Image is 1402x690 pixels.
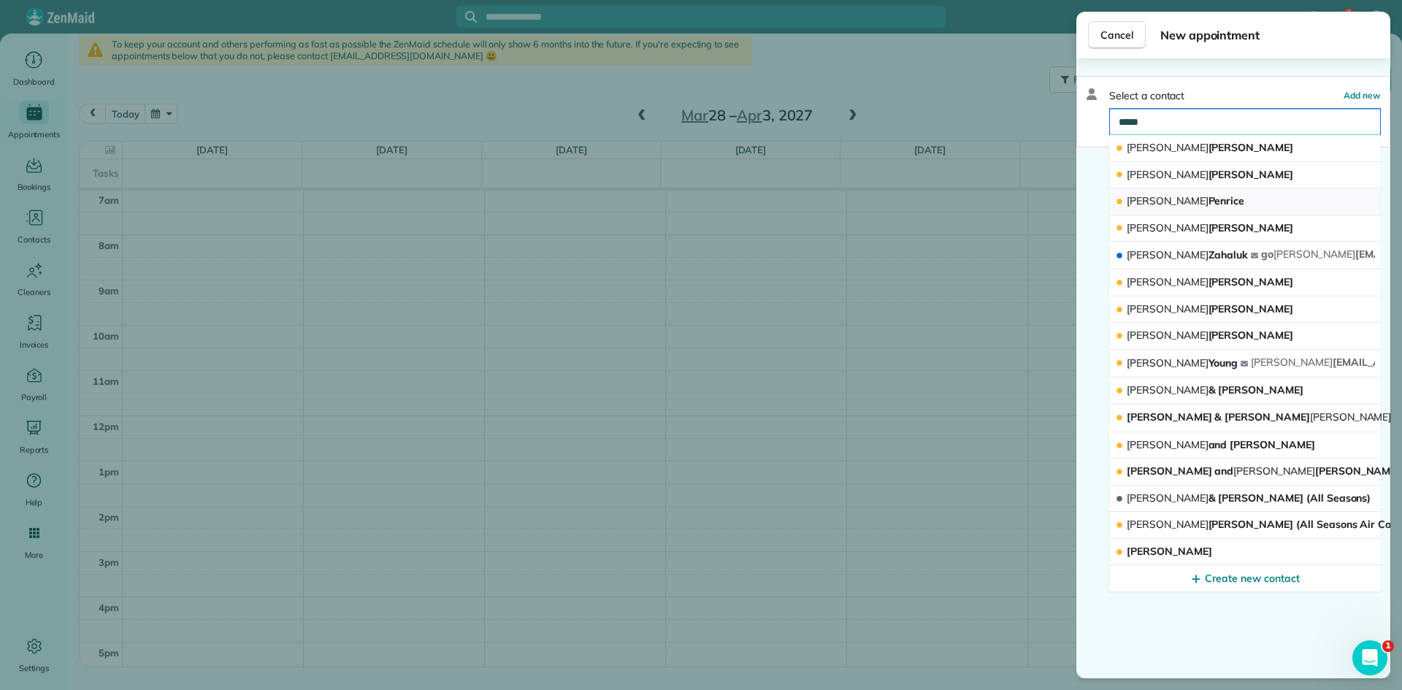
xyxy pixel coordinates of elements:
[1127,410,1391,423] span: [PERSON_NAME] & [PERSON_NAME]
[1127,464,1400,478] span: [PERSON_NAME] and [PERSON_NAME]
[1127,302,1293,315] span: [PERSON_NAME]
[1127,329,1293,342] span: [PERSON_NAME]
[1109,242,1381,269] button: [PERSON_NAME]Zahalukgo[PERSON_NAME][EMAIL_ADDRESS][DOMAIN_NAME]
[1109,539,1381,566] button: [PERSON_NAME]
[1352,640,1387,675] iframe: Intercom live chat
[1127,329,1208,342] span: [PERSON_NAME]
[1205,571,1299,586] span: Create new contact
[1127,438,1315,451] span: and [PERSON_NAME]
[1344,90,1381,101] span: Add new
[1233,464,1315,478] span: [PERSON_NAME]
[1127,383,1208,396] span: [PERSON_NAME]
[1127,141,1208,154] span: [PERSON_NAME]
[1109,405,1381,432] button: [PERSON_NAME] & [PERSON_NAME][PERSON_NAME]
[1088,21,1146,49] button: Cancel
[1127,221,1293,234] span: [PERSON_NAME]
[1127,545,1212,558] span: [PERSON_NAME]
[1109,188,1381,215] button: [PERSON_NAME]Penrice
[1127,275,1293,288] span: [PERSON_NAME]
[1127,168,1293,181] span: [PERSON_NAME]
[1127,356,1238,369] span: Young
[1273,248,1355,261] span: [PERSON_NAME]
[1109,162,1381,189] button: [PERSON_NAME][PERSON_NAME]
[1127,383,1303,396] span: & [PERSON_NAME]
[1127,438,1208,451] span: [PERSON_NAME]
[1127,302,1208,315] span: [PERSON_NAME]
[1127,356,1208,369] span: [PERSON_NAME]
[1127,168,1208,181] span: [PERSON_NAME]
[1127,275,1208,288] span: [PERSON_NAME]
[1127,194,1244,207] span: Penrice
[1382,640,1394,652] span: 1
[1109,269,1381,296] button: [PERSON_NAME][PERSON_NAME]
[1160,26,1379,44] span: New appointment
[1251,356,1333,369] span: [PERSON_NAME]
[1127,221,1208,234] span: [PERSON_NAME]
[1127,194,1208,207] span: [PERSON_NAME]
[1109,323,1381,350] button: [PERSON_NAME][PERSON_NAME]
[1109,215,1381,242] button: [PERSON_NAME][PERSON_NAME]
[1310,410,1392,423] span: [PERSON_NAME]
[1127,491,1371,505] span: & [PERSON_NAME] (All Seasons)
[1109,350,1381,377] button: [PERSON_NAME]Young[PERSON_NAME][EMAIL_ADDRESS][DOMAIN_NAME]
[1109,135,1381,162] button: [PERSON_NAME][PERSON_NAME]
[1344,88,1381,103] button: Add new
[1127,248,1248,261] span: Zahaluk
[1100,28,1133,42] span: Cancel
[1109,512,1381,539] button: [PERSON_NAME][PERSON_NAME] (All Seasons Air Conditioning)
[1109,88,1184,103] span: Select a contact
[1109,432,1381,459] button: [PERSON_NAME]and [PERSON_NAME]
[1109,296,1381,323] button: [PERSON_NAME][PERSON_NAME]
[1109,459,1381,486] button: [PERSON_NAME] and[PERSON_NAME][PERSON_NAME]
[1127,248,1208,261] span: [PERSON_NAME]
[1127,518,1208,531] span: [PERSON_NAME]
[1109,486,1381,513] button: [PERSON_NAME]& [PERSON_NAME] (All Seasons)
[1109,377,1381,405] button: [PERSON_NAME]& [PERSON_NAME]
[1127,491,1208,505] span: [PERSON_NAME]
[1127,141,1293,154] span: [PERSON_NAME]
